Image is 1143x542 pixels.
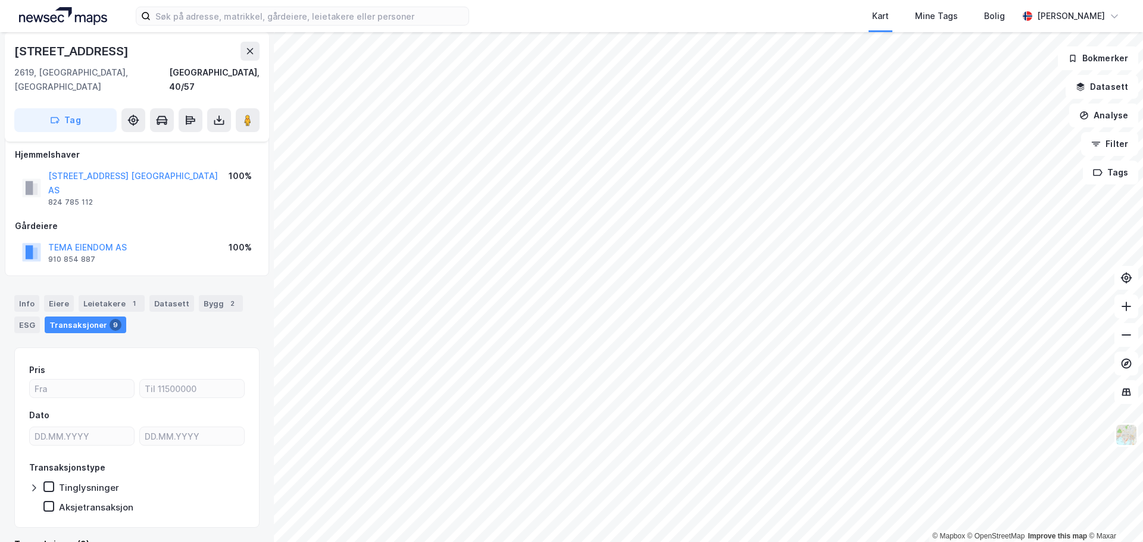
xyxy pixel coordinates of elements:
div: Info [14,295,39,312]
a: Improve this map [1028,532,1087,540]
div: 100% [229,240,252,255]
div: 2619, [GEOGRAPHIC_DATA], [GEOGRAPHIC_DATA] [14,65,169,94]
div: Tinglysninger [59,482,119,493]
div: [PERSON_NAME] [1037,9,1105,23]
input: Til 11500000 [140,380,244,397]
div: Eiere [44,295,74,312]
div: Datasett [149,295,194,312]
div: ESG [14,317,40,333]
div: Aksjetransaksjon [59,502,133,513]
button: Filter [1081,132,1138,156]
input: DD.MM.YYYY [140,427,244,445]
div: Pris [29,363,45,377]
div: Dato [29,408,49,422]
div: Bolig [984,9,1005,23]
input: DD.MM.YYYY [30,427,134,445]
div: Transaksjoner [45,317,126,333]
button: Tag [14,108,117,132]
div: 9 [110,319,121,331]
div: [GEOGRAPHIC_DATA], 40/57 [169,65,260,94]
button: Bokmerker [1058,46,1138,70]
div: 1 [128,297,140,309]
img: logo.a4113a55bc3d86da70a041830d287a7e.svg [19,7,107,25]
a: OpenStreetMap [967,532,1025,540]
div: 910 854 887 [48,255,95,264]
div: Kart [872,9,889,23]
div: 2 [226,297,238,309]
div: 100% [229,169,252,183]
button: Datasett [1066,75,1138,99]
div: Transaksjonstype [29,460,105,475]
input: Fra [30,380,134,397]
a: Mapbox [932,532,965,540]
div: 824 785 112 [48,198,93,207]
div: Mine Tags [915,9,958,23]
div: Bygg [199,295,243,312]
button: Tags [1083,161,1138,184]
iframe: Chat Widget [1083,485,1143,542]
input: Søk på adresse, matrikkel, gårdeiere, leietakere eller personer [151,7,469,25]
div: Gårdeiere [15,219,259,233]
div: Hjemmelshaver [15,148,259,162]
div: Leietakere [79,295,145,312]
button: Analyse [1069,104,1138,127]
img: Z [1115,424,1138,446]
div: [STREET_ADDRESS] [14,42,131,61]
